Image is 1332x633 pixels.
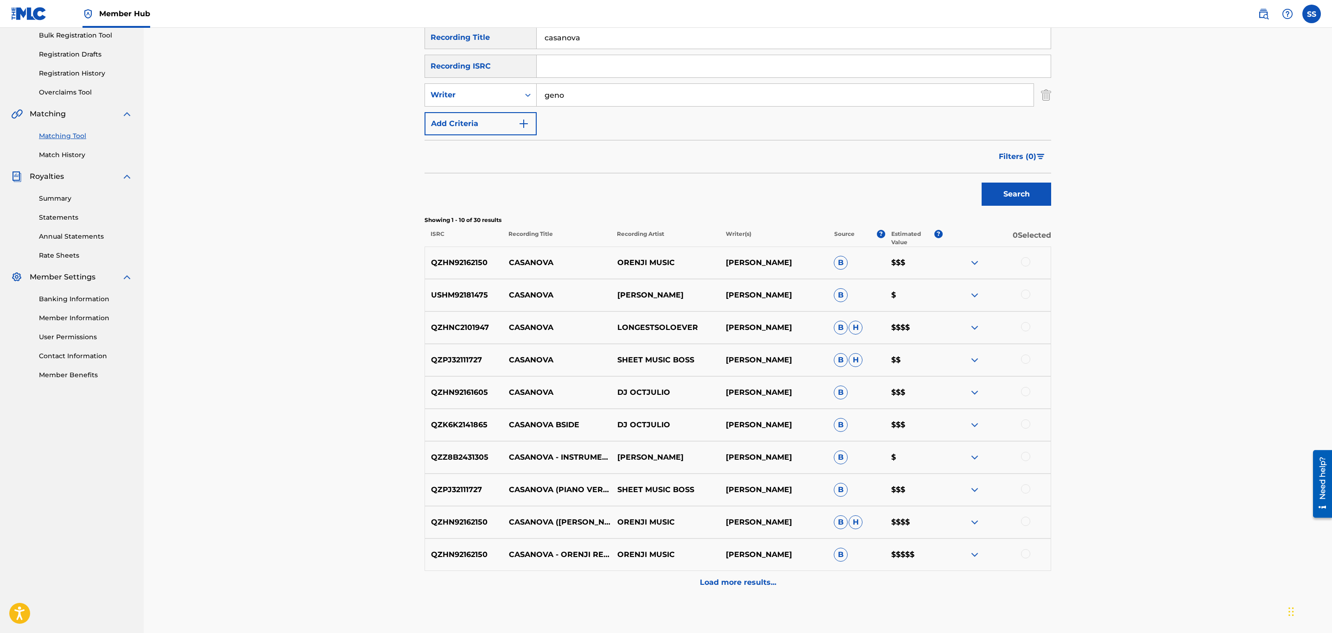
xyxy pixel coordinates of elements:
a: Banking Information [39,294,133,304]
img: search [1258,8,1269,19]
a: Registration History [39,69,133,78]
p: CASANOVA ([PERSON_NAME] REMIX) [503,517,611,528]
img: expand [969,452,980,463]
p: CASANOVA - INSTRUMENTAL [503,452,611,463]
p: CASANOVA BSIDE [503,419,611,430]
p: CASANOVA [503,257,611,268]
img: Top Rightsholder [82,8,94,19]
img: expand [969,484,980,495]
a: Member Benefits [39,370,133,380]
span: B [834,450,848,464]
p: USHM92181475 [425,290,503,301]
img: expand [969,290,980,301]
p: QZPJ32111727 [425,484,503,495]
span: ? [934,230,943,238]
img: Member Settings [11,272,22,283]
p: CASANOVA (PIANO VERSION) [503,484,611,495]
img: expand [969,354,980,366]
p: [PERSON_NAME] [611,290,719,301]
div: Writer [431,89,514,101]
div: Help [1278,5,1297,23]
p: $$$$$ [885,549,943,560]
p: DJ OCTJULIO [611,419,719,430]
a: Public Search [1254,5,1273,23]
p: [PERSON_NAME] [719,484,828,495]
a: Member Information [39,313,133,323]
p: $$$$ [885,517,943,528]
p: $$$$ [885,322,943,333]
iframe: Resource Center [1306,446,1332,521]
a: Summary [39,194,133,203]
span: B [834,256,848,270]
img: Delete Criterion [1041,83,1051,107]
p: QZK6K2141865 [425,419,503,430]
p: ORENJI MUSIC [611,549,719,560]
span: Member Settings [30,272,95,283]
a: Overclaims Tool [39,88,133,97]
p: LONGESTSOLOEVER [611,322,719,333]
span: H [849,515,863,529]
form: Search Form [425,26,1051,210]
p: QZHN92162150 [425,517,503,528]
p: SHEET MUSIC BOSS [611,354,719,366]
p: [PERSON_NAME] [719,549,828,560]
a: Statements [39,213,133,222]
p: QZZ8B2431305 [425,452,503,463]
p: CASANOVA [503,290,611,301]
img: expand [969,549,980,560]
button: Search [982,183,1051,206]
p: DJ OCTJULIO [611,387,719,398]
span: B [834,483,848,497]
img: help [1282,8,1293,19]
img: expand [969,257,980,268]
a: Contact Information [39,351,133,361]
img: 9d2ae6d4665cec9f34b9.svg [518,118,529,129]
span: B [834,386,848,399]
p: CASANOVA [503,354,611,366]
span: H [849,321,863,335]
span: H [849,353,863,367]
img: expand [121,171,133,182]
span: Royalties [30,171,64,182]
button: Add Criteria [425,112,537,135]
p: ORENJI MUSIC [611,257,719,268]
span: B [834,321,848,335]
div: User Menu [1302,5,1321,23]
span: Member Hub [99,8,150,19]
p: Estimated Value [891,230,934,247]
p: CASANOVA - ORENJI REMIX [503,549,611,560]
img: Royalties [11,171,22,182]
p: SHEET MUSIC BOSS [611,484,719,495]
p: [PERSON_NAME] [719,419,828,430]
p: CASANOVA [503,387,611,398]
p: QZHN92161605 [425,387,503,398]
p: [PERSON_NAME] [719,387,828,398]
p: QZHN92162150 [425,549,503,560]
p: ISRC [425,230,502,247]
img: expand [969,517,980,528]
p: $ [885,452,943,463]
p: Writer(s) [719,230,828,247]
p: Load more results... [700,577,776,588]
p: $$$ [885,257,943,268]
span: Matching [30,108,66,120]
div: Drag [1288,598,1294,626]
p: QZHN92162150 [425,257,503,268]
span: B [834,515,848,529]
img: expand [121,272,133,283]
p: 0 Selected [943,230,1051,247]
p: $ [885,290,943,301]
a: Matching Tool [39,131,133,141]
a: User Permissions [39,332,133,342]
p: [PERSON_NAME] [719,322,828,333]
span: Filters ( 0 ) [999,151,1036,162]
p: [PERSON_NAME] [719,257,828,268]
img: filter [1037,154,1045,159]
p: $$$ [885,419,943,430]
p: Recording Title [502,230,611,247]
a: Rate Sheets [39,251,133,260]
span: B [834,418,848,432]
p: ORENJI MUSIC [611,517,719,528]
p: Source [834,230,855,247]
p: [PERSON_NAME] [719,452,828,463]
